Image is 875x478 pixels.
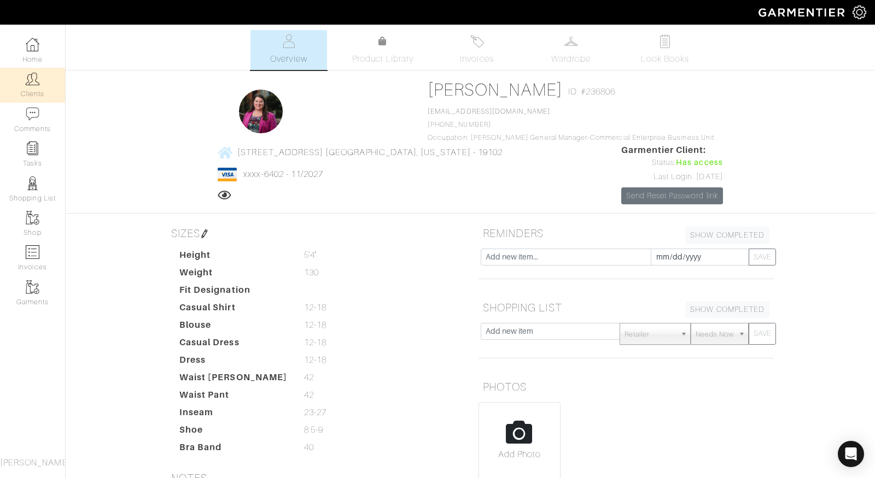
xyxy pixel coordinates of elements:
a: Wardrobe [533,30,609,70]
span: Wardrobe [551,52,591,66]
dt: Shoe [171,423,296,441]
button: SAVE [749,323,776,345]
img: reminder-icon-8004d30b9f0a5d33ae49ab947aed9ed385cf756f9e5892f1edd6e32f2345188e.png [26,141,39,155]
span: 23-27 [304,406,326,419]
img: stylists-icon-eb353228a002819b7ec25b43dbf5f0378dd9e0616d9560372ff212230b889e62.png [26,176,39,190]
img: clients-icon-6bae9207a08558b7cb47a8932f037763ab4055f8c8b6bfacd5dc20c3e0201464.png [26,72,39,86]
span: [PHONE_NUMBER] Occupation: [PERSON_NAME] General Manager-Commercial Enterprise Business Unit [428,108,714,141]
dt: Height [171,249,296,266]
span: ID: #236806 [568,85,616,98]
a: Overview [250,30,327,70]
span: Has access [676,157,723,169]
span: 40 [304,441,314,454]
span: [STREET_ADDRESS] [GEOGRAPHIC_DATA], [US_STATE] - 19102 [237,147,503,157]
a: Product Library [345,35,421,66]
a: [STREET_ADDRESS] [GEOGRAPHIC_DATA], [US_STATE] - 19102 [218,145,503,159]
dt: Fit Designation [171,284,296,301]
dt: Waist [PERSON_NAME] [171,371,296,388]
a: Invoices [439,30,515,70]
img: visa-934b35602734be37eb7d5d7e5dbcd2044c359bf20a24dc3361ca3fa54326a8a7.png [218,168,237,181]
img: comment-icon-a0a6a9ef722e966f86d9cbdc48e553b5cf19dbc54f86b18d962a5391bc8f6eb6.png [26,107,39,121]
img: orders-27d20c2124de7fd6de4e0e44c1d41de31381a507db9b33961299e4e07d508b8c.svg [470,34,484,48]
span: Retailer [625,323,676,345]
span: Look Books [641,52,690,66]
img: pen-cf24a1663064a2ec1b9c1bd2387e9de7a2fa800b781884d57f21acf72779bad2.png [200,229,209,238]
span: 8.5-9 [304,423,323,436]
img: dashboard-icon-dbcd8f5a0b271acd01030246c82b418ddd0df26cd7fceb0bd07c9910d44c42f6.png [26,38,39,51]
span: 12-18 [304,353,326,367]
img: wardrobe-487a4870c1b7c33e795ec22d11cfc2ed9d08956e64fb3008fe2437562e282088.svg [564,34,578,48]
img: garments-icon-b7da505a4dc4fd61783c78ac3ca0ef83fa9d6f193b1c9dc38574b1d14d53ca28.png [26,211,39,225]
a: [EMAIL_ADDRESS][DOMAIN_NAME] [428,108,550,115]
span: Overview [270,52,307,66]
span: 12-18 [304,318,326,332]
h5: REMINDERS [479,222,774,244]
img: garmentier-logo-header-white-b43fb05a5012e4ada735d5af1a66efaba907eab6374d6393d1fbf88cb4ef424d.png [753,3,853,22]
span: 130 [304,266,319,279]
img: todo-9ac3debb85659649dc8f770b8b6100bb5dab4b48dedcbae339e5042a72dfd3cc.svg [658,34,672,48]
img: basicinfo-40fd8af6dae0f16599ec9e87c0ef1c0a1fdea2edbe929e3d69a839185d80c458.svg [282,34,296,48]
div: Status: [621,157,723,169]
h5: SIZES [167,222,462,244]
dt: Casual Shirt [171,301,296,318]
span: 12-18 [304,301,326,314]
button: SAVE [749,249,776,265]
span: Needs Now [696,323,734,345]
span: Garmentier Client: [621,144,723,157]
dt: Bra Band [171,441,296,458]
input: Add new item [481,323,620,340]
a: Look Books [627,30,703,70]
dt: Blouse [171,318,296,336]
span: 42 [304,388,314,402]
dt: Inseam [171,406,296,423]
input: Add new item... [481,249,651,265]
a: xxxx-6402 - 11/2027 [243,169,323,179]
img: orders-icon-0abe47150d42831381b5fb84f609e132dff9fe21cb692f30cb5eec754e2cba89.png [26,245,39,259]
dt: Waist Pant [171,388,296,406]
h5: SHOPPING LIST [479,297,774,318]
img: gear-icon-white-bd11855cb880d31180b6d7d6211b90ccbf57a29d726f0c71d8c61bd08dd39cc2.png [853,5,866,19]
span: 12-18 [304,336,326,349]
dt: Weight [171,266,296,284]
dt: Dress [171,353,296,371]
span: Invoices [460,52,493,66]
span: 5'4" [304,249,317,262]
h5: PHOTOS [479,376,774,398]
a: SHOW COMPLETED [685,301,769,318]
a: SHOW COMPLETED [685,227,769,244]
img: garments-icon-b7da505a4dc4fd61783c78ac3ca0ef83fa9d6f193b1c9dc38574b1d14d53ca28.png [26,280,39,294]
div: Open Intercom Messenger [838,441,864,467]
a: [PERSON_NAME] [428,80,563,99]
dt: Casual Dress [171,336,296,353]
a: Send Reset Password link [621,187,723,204]
span: Product Library [352,52,414,66]
div: Last Login: [DATE] [621,171,723,183]
span: 42 [304,371,314,384]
